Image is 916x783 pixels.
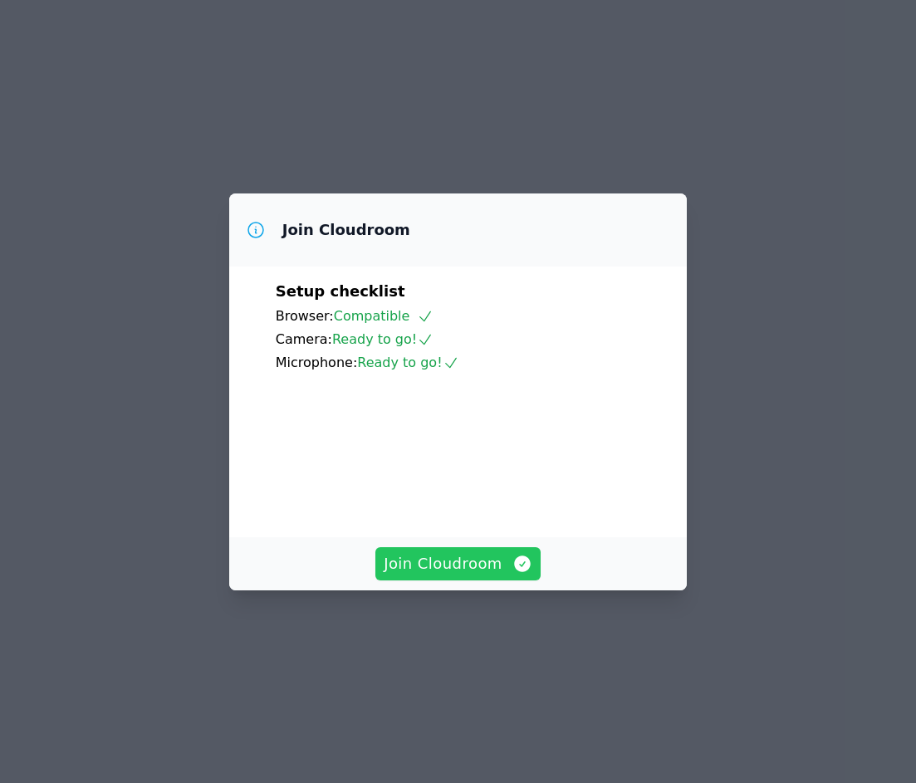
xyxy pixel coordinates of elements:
[375,547,541,580] button: Join Cloudroom
[384,552,532,575] span: Join Cloudroom
[282,220,410,240] h3: Join Cloudroom
[276,355,358,370] span: Microphone:
[334,308,434,324] span: Compatible
[276,308,334,324] span: Browser:
[332,331,434,347] span: Ready to go!
[276,331,332,347] span: Camera:
[276,282,405,300] span: Setup checklist
[357,355,458,370] span: Ready to go!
